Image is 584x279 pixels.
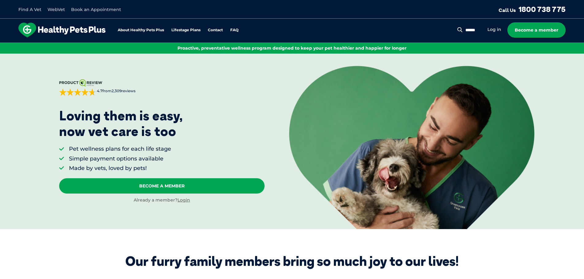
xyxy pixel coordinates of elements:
span: Proactive, preventative wellness program designed to keep your pet healthier and happier for longer [177,45,407,51]
a: Book an Appointment [71,7,121,12]
a: Find A Vet [18,7,41,12]
strong: 4.7 [97,89,102,93]
a: FAQ [230,28,239,32]
span: Call Us [498,7,516,13]
span: 2,309 reviews [112,89,136,93]
li: Made by vets, loved by pets! [69,164,171,172]
img: <p>Loving them is easy, <br /> now vet care is too</p> [289,66,534,229]
li: Pet wellness plans for each life stage [69,145,171,153]
div: Already a member? [59,197,265,203]
a: Log in [487,27,501,32]
a: WebVet [48,7,65,12]
a: About Healthy Pets Plus [118,28,164,32]
div: 4.7 out of 5 stars [59,89,96,96]
a: Become A Member [59,178,265,194]
p: Loving them is easy, now vet care is too [59,108,183,139]
a: 4.7from2,309reviews [59,79,265,96]
img: hpp-logo [18,23,105,37]
a: Lifestage Plans [171,28,200,32]
a: Login [177,197,190,203]
div: Our furry family members bring so much joy to our lives! [125,254,459,269]
a: Call Us1800 738 775 [498,5,566,14]
li: Simple payment options available [69,155,171,163]
span: from [96,89,136,94]
a: Contact [208,28,223,32]
a: Become a member [507,22,566,38]
button: Search [456,27,464,33]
